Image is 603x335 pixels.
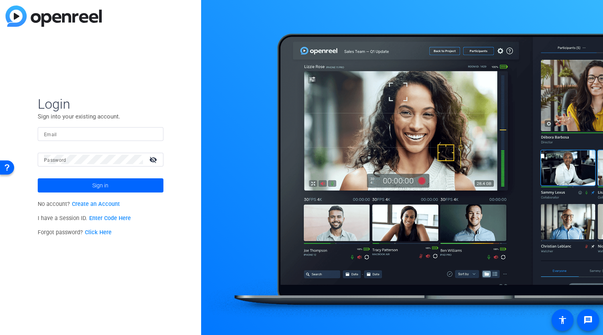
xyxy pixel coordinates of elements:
input: Enter Email Address [44,129,157,139]
mat-icon: message [583,315,593,325]
span: I have a Session ID. [38,215,131,222]
img: blue-gradient.svg [5,6,102,27]
mat-icon: accessibility [558,315,567,325]
span: No account? [38,201,120,207]
a: Click Here [85,229,112,236]
a: Enter Code Here [89,215,131,222]
a: Create an Account [72,201,120,207]
p: Sign into your existing account. [38,112,163,121]
mat-icon: visibility_off [145,154,163,165]
span: Login [38,96,163,112]
mat-label: Password [44,157,66,163]
mat-label: Email [44,132,57,137]
span: Sign in [92,176,108,195]
button: Sign in [38,178,163,192]
span: Forgot password? [38,229,112,236]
